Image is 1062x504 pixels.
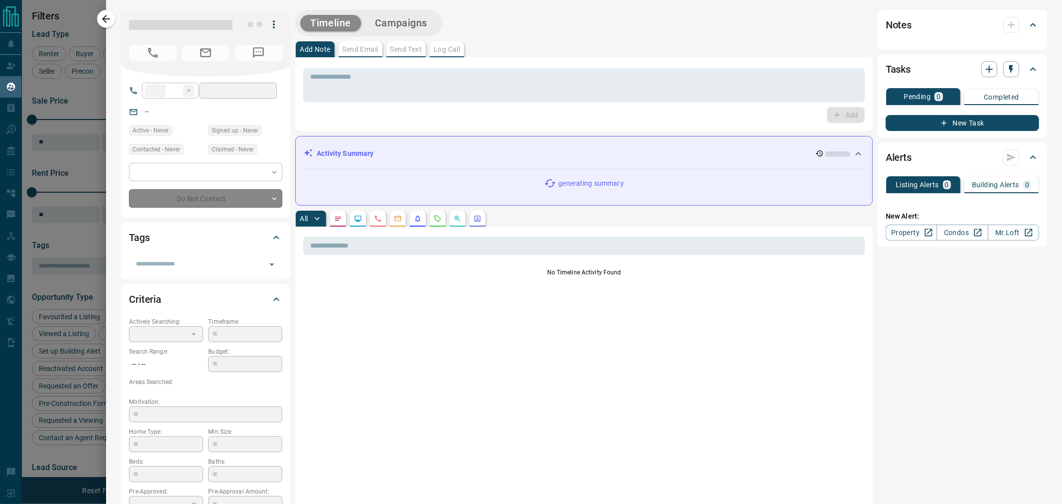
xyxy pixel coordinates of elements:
[886,115,1039,131] button: New Task
[208,317,282,326] p: Timeframe:
[937,225,988,241] a: Condos
[300,46,330,53] p: Add Note
[454,215,462,223] svg: Opportunities
[886,17,912,33] h2: Notes
[988,225,1039,241] a: Mr.Loft
[129,457,203,466] p: Beds:
[886,211,1039,222] p: New Alert:
[434,215,442,223] svg: Requests
[354,215,362,223] svg: Lead Browsing Activity
[129,230,149,246] h2: Tags
[208,427,282,436] p: Min Size:
[129,356,203,373] p: -- - --
[129,189,282,208] div: Do Not Contact
[972,181,1019,188] p: Building Alerts
[129,347,203,356] p: Search Range:
[132,126,169,135] span: Active - Never
[212,144,254,154] span: Claimed - Never
[129,45,177,61] span: No Number
[886,61,911,77] h2: Tasks
[365,15,437,31] button: Campaigns
[394,215,402,223] svg: Emails
[129,226,282,250] div: Tags
[129,317,203,326] p: Actively Searching:
[235,45,282,61] span: No Number
[129,291,161,307] h2: Criteria
[945,181,949,188] p: 0
[129,287,282,311] div: Criteria
[132,144,180,154] span: Contacted - Never
[300,215,308,222] p: All
[145,108,149,116] a: --
[937,93,941,100] p: 0
[886,225,937,241] a: Property
[208,457,282,466] p: Baths:
[886,145,1039,169] div: Alerts
[182,45,230,61] span: No Email
[473,215,481,223] svg: Agent Actions
[208,347,282,356] p: Budget:
[414,215,422,223] svg: Listing Alerts
[334,215,342,223] svg: Notes
[300,15,361,31] button: Timeline
[896,181,939,188] p: Listing Alerts
[129,487,203,496] p: Pre-Approved:
[886,57,1039,81] div: Tasks
[303,268,865,277] p: No Timeline Activity Found
[886,149,912,165] h2: Alerts
[129,378,282,386] p: Areas Searched:
[129,427,203,436] p: Home Type:
[984,94,1019,101] p: Completed
[212,126,258,135] span: Signed up - Never
[374,215,382,223] svg: Calls
[886,13,1039,37] div: Notes
[129,397,282,406] p: Motivation:
[317,148,373,159] p: Activity Summary
[558,178,623,189] p: generating summary
[208,487,282,496] p: Pre-Approval Amount:
[1025,181,1029,188] p: 0
[265,257,279,271] button: Open
[304,144,864,163] div: Activity Summary
[904,93,931,100] p: Pending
